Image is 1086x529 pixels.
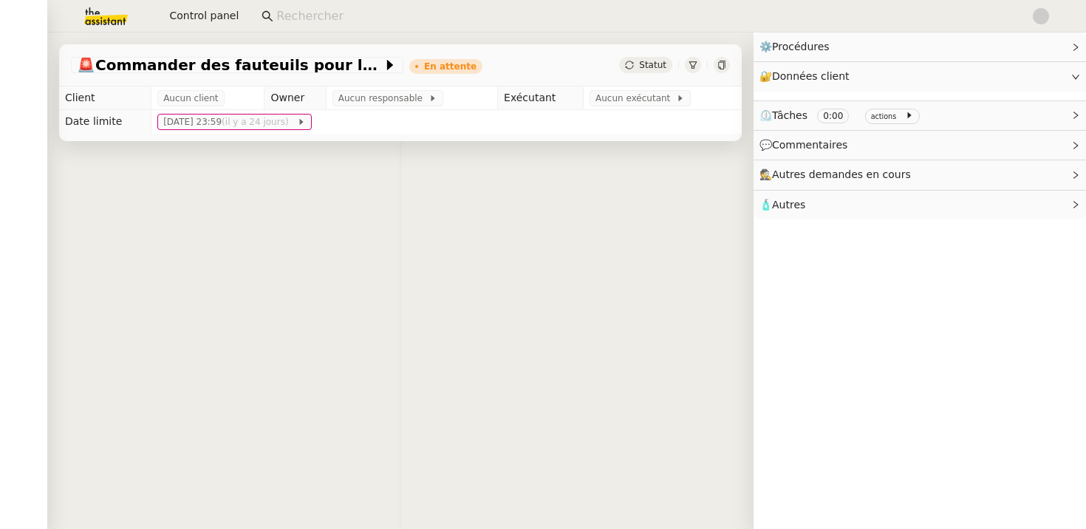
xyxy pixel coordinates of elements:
span: Autres demandes en cours [772,168,911,180]
span: Autres [772,199,805,211]
span: 🔐 [759,68,856,85]
span: 💬 [759,139,854,151]
small: actions [871,112,897,120]
span: Données client [772,70,850,82]
span: Statut [639,60,666,70]
span: [DATE] 23:59 [163,115,297,129]
span: Aucun exécutant [595,91,676,106]
span: Tâches [772,109,807,121]
input: Rechercher [276,7,1016,27]
span: Control panel [169,7,239,24]
div: 🔐Données client [754,62,1086,91]
div: 🧴Autres [754,191,1086,219]
td: Date limite [59,110,151,134]
span: Aucun client [163,91,218,106]
button: Control panel [157,6,247,27]
span: Aucun responsable [338,91,428,106]
span: Commander des fauteuils pour le bureau [77,58,383,72]
nz-tag: 0:00 [817,109,849,123]
span: 🚨 [77,56,95,74]
span: (il y a 24 jours) [222,117,291,127]
td: Owner [264,86,326,110]
span: ⏲️ [759,109,926,121]
div: ⏲️Tâches 0:00 actions [754,101,1086,130]
span: ⚙️ [759,38,836,55]
div: 🕵️Autres demandes en cours [754,160,1086,189]
div: ⚙️Procédures [754,33,1086,61]
div: 💬Commentaires [754,131,1086,160]
span: 🧴 [759,199,805,211]
div: En attente [424,62,477,71]
span: Commentaires [772,139,847,151]
td: Client [59,86,151,110]
span: 🕵️ [759,168,918,180]
span: Procédures [772,41,830,52]
td: Exécutant [498,86,584,110]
